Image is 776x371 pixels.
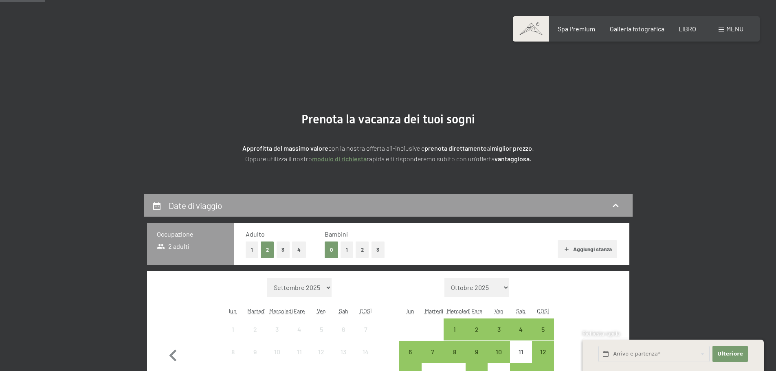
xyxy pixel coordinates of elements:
font: 1 [251,246,253,253]
abbr: Lunedi [407,307,414,314]
div: Arrivo non possibile [222,318,244,340]
a: modulo di richiesta [312,155,367,162]
div: Ven 10 ott 2025 [488,341,510,363]
font: 12 [540,348,546,356]
abbr: Sabato [516,307,525,314]
button: 3 [277,241,290,258]
div: Anreise möglich [532,341,554,363]
div: lunedì 6 ottobre 2025 [399,341,421,363]
font: Date di viaggio [169,200,222,211]
button: Ulteriore [712,346,747,362]
font: 11 [519,348,523,356]
abbr: Lunedi [229,307,237,314]
div: Dom 12 ott 2025 [532,341,554,363]
font: 11 [297,348,302,356]
div: Gio 02 ott 2025 [466,318,488,340]
font: 8 [453,348,456,356]
div: Ven 05 set 2025 [310,318,332,340]
font: 3 [275,325,279,333]
font: Richiesta rapida [583,330,620,337]
font: al [487,144,492,152]
font: 2 [475,325,479,333]
a: Galleria fotografica [610,25,664,33]
font: Adulto [246,230,265,238]
div: Arrivo non possibile [354,341,376,363]
div: Arrivo non possibile [222,341,244,363]
font: COSÌ [360,307,372,314]
font: 9 [475,348,478,356]
div: Arrivo non possibile [510,341,532,363]
div: Arrivo non possibile [332,318,354,340]
font: 4 [297,325,301,333]
div: Arrivo non possibile [354,318,376,340]
font: 5 [320,325,323,333]
font: 1 [346,246,348,253]
abbr: Giovedì [471,307,482,314]
font: rapida e ti risponderemo subito con un'offerta [367,155,495,162]
font: 2 adulti [168,242,189,250]
div: Arrivo non possibile [288,341,310,363]
font: Ven [317,307,326,314]
font: menu [726,25,743,33]
abbr: Mercoledì [447,307,470,314]
div: Anreise möglich [488,318,510,340]
font: con la nostra offerta all-inclusive e [328,144,424,152]
font: Sab [516,307,525,314]
div: Anreise möglich [466,341,488,363]
abbr: Giovedì [294,307,305,314]
div: Mercoledì 3 settembre 2025 [266,318,288,340]
font: Mercoledì [269,307,293,314]
div: Sabato 6 settembre 2025 [332,318,354,340]
font: 13 [341,348,346,356]
div: Ven 12 set 2025 [310,341,332,363]
font: 2 [266,246,269,253]
button: 1 [341,241,353,258]
div: Dom 14 set 2025 [354,341,376,363]
font: 2 [253,325,257,333]
abbr: Martedì [247,307,266,314]
font: 7 [364,325,367,333]
button: 2 [261,241,274,258]
abbr: Martedì [425,307,443,314]
div: Arrivo non possibile [266,318,288,340]
font: 10 [496,348,502,356]
div: Ven 03 ott 2025 [488,318,510,340]
a: Spa Premium [558,25,595,33]
font: Fare [294,307,305,314]
a: LIBRO [679,25,696,33]
div: Mercoledì 1 ottobre 2025 [444,318,466,340]
div: Giovedì 11 settembre 2025 [288,341,310,363]
font: Ven [495,307,503,314]
div: Dom 05 ott 2025 [532,318,554,340]
abbr: Venerdì [495,307,503,314]
font: Prenota la vacanza dei tuoi sogni [301,112,475,126]
button: 3 [372,241,385,258]
div: Giovedì 4 settembre 2025 [288,318,310,340]
font: 12 [318,348,324,356]
div: Arrivo non possibile [310,341,332,363]
font: Fare [471,307,482,314]
font: 4 [297,246,301,253]
div: Arrivo non possibile [266,341,288,363]
button: Aggiungi stanza [558,240,617,258]
font: Ulteriore [717,351,743,357]
div: Arrivo non possibile [244,318,266,340]
div: lunedì 1 settembre 2025 [222,318,244,340]
div: Anreise möglich [510,318,532,340]
font: lun [229,307,237,314]
font: 1 [232,325,234,333]
div: Sabato 13 settembre 2025 [332,341,354,363]
div: Martedì 7 ottobre 2025 [422,341,444,363]
div: Anreise möglich [466,318,488,340]
font: 4 [519,325,523,333]
font: Sab [339,307,348,314]
button: 4 [292,241,306,258]
div: Dom Set 07 2025 [354,318,376,340]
